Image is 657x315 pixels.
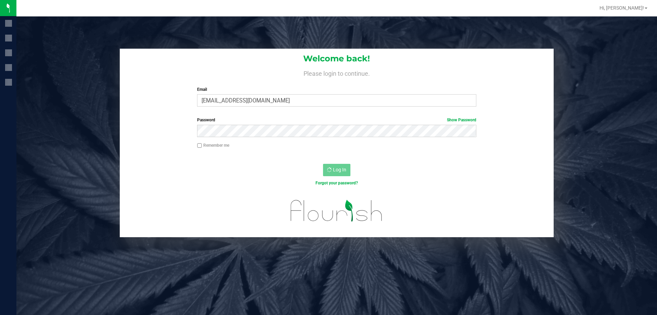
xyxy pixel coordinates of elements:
[197,142,229,148] label: Remember me
[197,143,202,148] input: Remember me
[323,164,350,176] button: Log In
[315,181,358,185] a: Forgot your password?
[120,54,554,63] h1: Welcome back!
[282,193,391,228] img: flourish_logo.svg
[197,86,476,93] label: Email
[600,5,644,11] span: Hi, [PERSON_NAME]!
[447,118,476,122] a: Show Password
[333,167,346,172] span: Log In
[197,118,215,122] span: Password
[120,69,554,77] h4: Please login to continue.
